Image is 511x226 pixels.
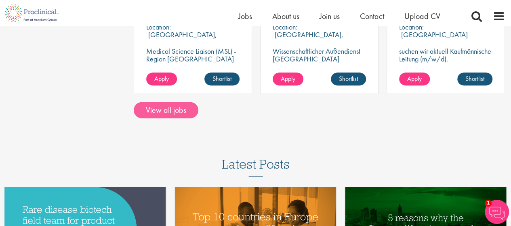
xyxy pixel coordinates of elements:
[457,72,492,85] a: Shortlist
[273,30,343,46] p: [GEOGRAPHIC_DATA], [GEOGRAPHIC_DATA]
[399,30,491,46] p: [GEOGRAPHIC_DATA] (81249), [GEOGRAPHIC_DATA]
[238,11,252,21] a: Jobs
[399,72,430,85] a: Apply
[146,30,217,46] p: [GEOGRAPHIC_DATA], [GEOGRAPHIC_DATA]
[273,72,303,85] a: Apply
[407,74,422,82] span: Apply
[399,47,492,62] p: suchen wir aktuell Kaufmännische Leitung (m/w/d).
[204,72,240,85] a: Shortlist
[399,22,424,31] span: Location:
[273,22,297,31] span: Location:
[134,102,198,118] a: View all jobs
[146,72,177,85] a: Apply
[320,11,340,21] a: Join us
[331,72,366,85] a: Shortlist
[273,47,366,62] p: Wissenschaftlicher Außendienst [GEOGRAPHIC_DATA]
[272,11,299,21] a: About us
[281,74,295,82] span: Apply
[485,200,509,224] img: Chatbot
[485,200,492,207] span: 1
[154,74,169,82] span: Apply
[146,22,171,31] span: Location:
[404,11,440,21] a: Upload CV
[360,11,384,21] a: Contact
[222,157,290,176] h3: Latest Posts
[146,47,240,62] p: Medical Science Liaison (MSL) - Region [GEOGRAPHIC_DATA]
